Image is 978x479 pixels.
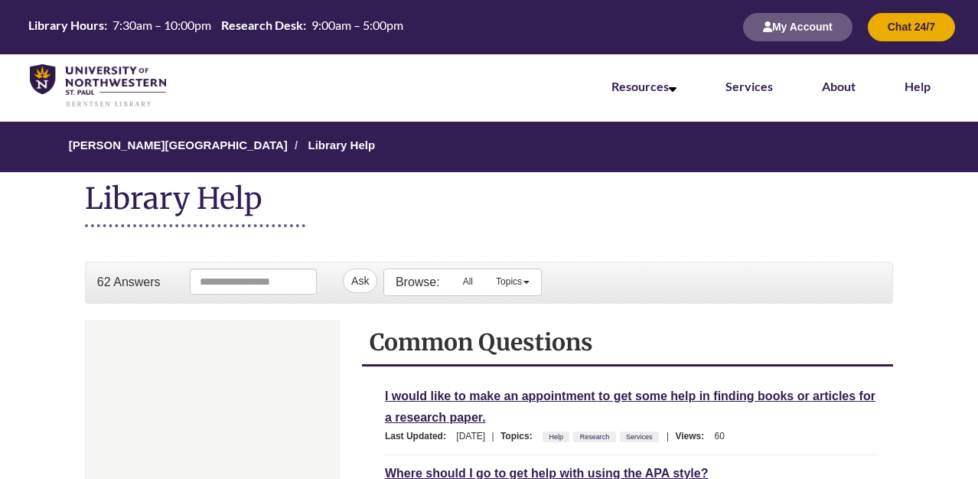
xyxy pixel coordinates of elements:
p: Browse: [396,274,440,291]
a: Services [725,79,773,93]
a: Help [905,79,931,93]
a: Services [624,428,655,445]
h2: Common Questions [370,327,885,357]
th: Library Hours: [24,18,109,33]
a: Resources [611,79,676,93]
a: All [452,269,484,294]
a: About [822,79,856,93]
a: Help [546,428,566,445]
a: Library Help [308,138,376,152]
img: UNWSP Library Logo [30,64,166,108]
a: My Account [743,22,852,33]
button: My Account [743,13,852,41]
span: Last Updated: [385,431,454,442]
a: Chat 24/7 [868,22,955,33]
ul: Topics: [543,431,663,442]
a: [PERSON_NAME][GEOGRAPHIC_DATA] [69,138,288,152]
span: | [487,431,497,442]
a: Topics [484,269,541,294]
table: Hours Today [24,18,407,34]
h1: Library Help [85,180,305,227]
a: Research [578,428,612,445]
a: Hours Today [24,18,407,36]
span: [DATE] [456,431,485,442]
span: 60 [715,431,725,442]
span: Views: [675,431,712,442]
span: | [663,431,673,442]
span: 9:00am – 5:00pm [311,18,403,32]
th: Research Desk: [217,18,308,33]
a: I would like to make an appointment to get some help in finding books or articles for a research ... [385,387,875,426]
span: Topics: [500,431,540,442]
button: Ask [343,269,377,293]
span: 7:30am – 10:00pm [112,18,211,32]
button: Chat 24/7 [868,13,955,41]
p: 62 Answers [97,274,161,291]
